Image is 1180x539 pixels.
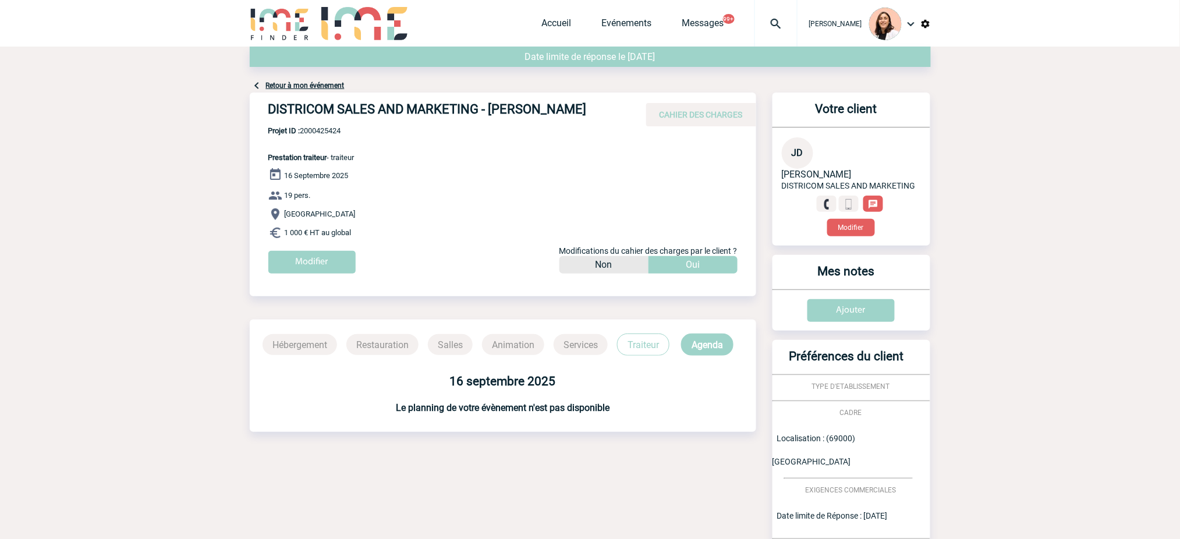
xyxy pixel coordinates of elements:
[782,181,916,190] span: DISTRICOM SALES AND MARKETING
[617,334,669,356] p: Traiteur
[542,17,572,34] a: Accueil
[268,126,300,135] b: Projet ID :
[559,246,738,256] span: Modifications du cahier des charges par le client ?
[777,102,916,127] h3: Votre client
[840,409,862,417] span: CADRE
[812,382,890,391] span: TYPE D'ETABLISSEMENT
[285,229,352,237] span: 1 000 € HT au global
[686,256,700,274] p: Oui
[869,8,902,40] img: 129834-0.png
[285,210,356,219] span: [GEOGRAPHIC_DATA]
[682,17,724,34] a: Messages
[482,334,544,355] p: Animation
[821,199,832,210] img: fixe.png
[681,334,733,356] p: Agenda
[268,251,356,274] input: Modifier
[773,434,856,466] span: Localisation : (69000) [GEOGRAPHIC_DATA]
[844,199,854,210] img: portable.png
[450,374,556,388] b: 16 septembre 2025
[268,126,355,135] span: 2000425424
[777,511,888,520] span: Date limite de Réponse : [DATE]
[602,17,652,34] a: Evénements
[827,219,875,236] button: Modifier
[723,14,735,24] button: 99+
[250,402,756,413] h3: Le planning de votre évènement n'est pas disponible
[809,20,862,28] span: [PERSON_NAME]
[777,349,916,374] h3: Préférences du client
[782,169,852,180] span: [PERSON_NAME]
[268,153,355,162] span: - traiteur
[596,256,612,274] p: Non
[868,199,878,210] img: chat-24-px-w.png
[285,171,349,180] span: 16 Septembre 2025
[806,486,896,494] span: EXIGENCES COMMERCIALES
[807,299,895,322] input: Ajouter
[525,51,655,62] span: Date limite de réponse le [DATE]
[660,110,743,119] span: CAHIER DES CHARGES
[250,7,310,40] img: IME-Finder
[554,334,608,355] p: Services
[346,334,419,355] p: Restauration
[428,334,473,355] p: Salles
[777,264,916,289] h3: Mes notes
[263,334,337,355] p: Hébergement
[268,102,618,122] h4: DISTRICOM SALES AND MARKETING - [PERSON_NAME]
[266,81,345,90] a: Retour à mon événement
[285,192,311,200] span: 19 pers.
[268,153,327,162] span: Prestation traiteur
[792,147,803,158] span: JD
